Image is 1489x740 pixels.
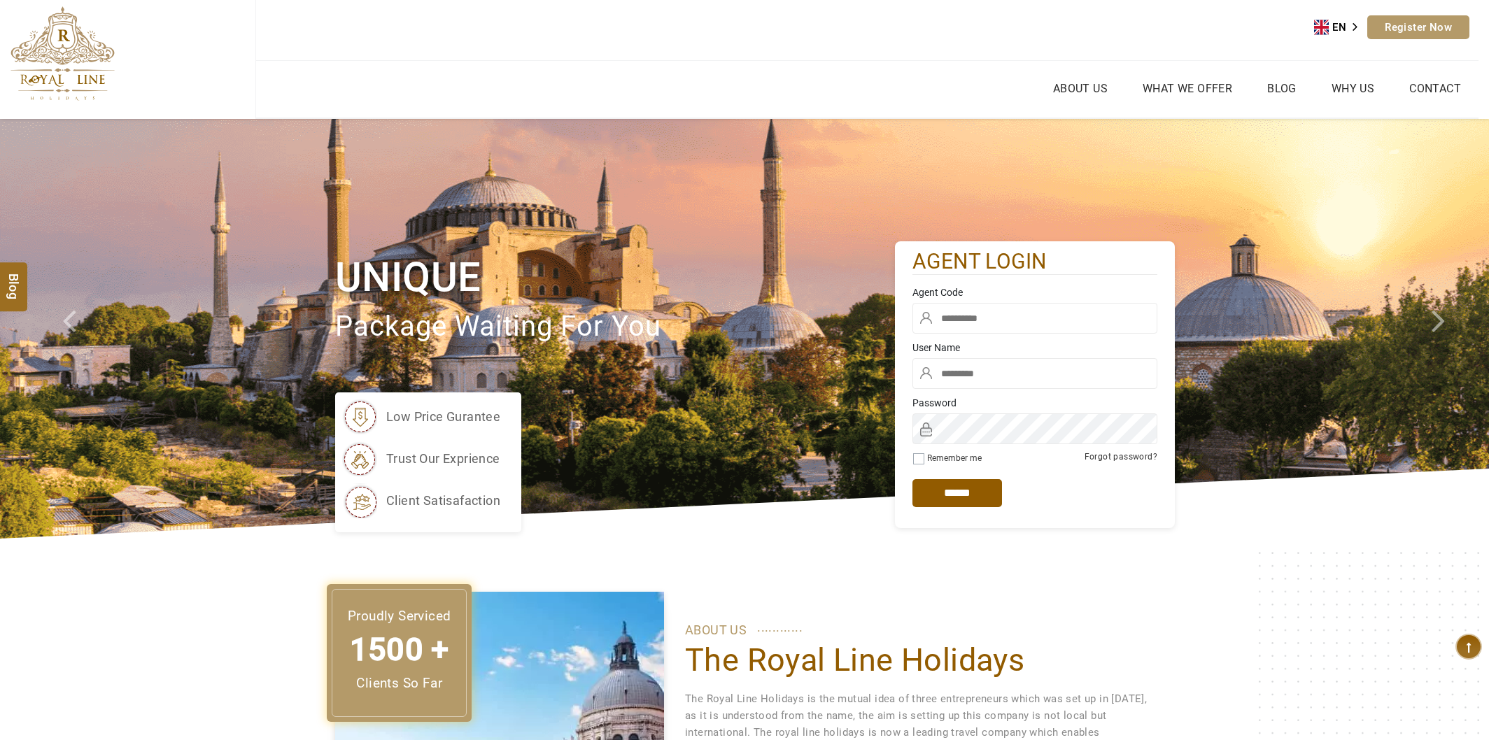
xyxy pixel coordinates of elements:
a: Check next image [1415,119,1489,539]
h2: agent login [912,248,1157,276]
h1: Unique [335,251,895,304]
div: Language [1314,17,1367,38]
h1: The Royal Line Holidays [685,641,1154,680]
label: Remember me [927,453,982,463]
a: About Us [1050,78,1111,99]
label: Agent Code [912,285,1157,299]
a: Why Us [1328,78,1378,99]
p: ABOUT US [685,620,1154,641]
li: trust our exprience [342,441,500,476]
a: EN [1314,17,1367,38]
a: Contact [1406,78,1465,99]
a: Check next prev [45,119,119,539]
a: Forgot password? [1085,452,1157,462]
a: Register Now [1367,15,1469,39]
span: ............ [757,617,803,638]
aside: Language selected: English [1314,17,1367,38]
span: Blog [5,273,23,285]
li: low price gurantee [342,399,500,434]
img: The Royal Line Holidays [10,6,115,101]
a: What we Offer [1139,78,1236,99]
li: client satisafaction [342,483,500,518]
a: Blog [1264,78,1300,99]
label: Password [912,396,1157,410]
label: User Name [912,341,1157,355]
p: package waiting for you [335,304,895,350]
